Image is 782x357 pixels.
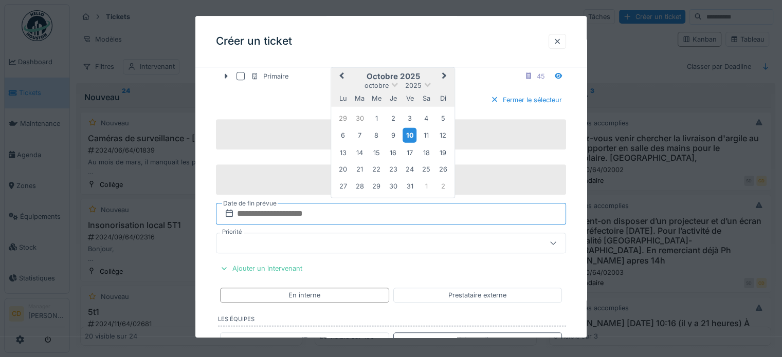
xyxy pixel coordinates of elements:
[420,162,433,176] div: Choose samedi 25 octobre 2025
[403,179,416,193] div: Choose vendredi 31 octobre 2025
[537,71,545,81] div: 45
[302,335,307,345] div: IT
[420,91,433,105] div: samedi
[369,91,383,105] div: mercredi
[420,146,433,160] div: Choose samedi 18 octobre 2025
[403,162,416,176] div: Choose vendredi 24 octobre 2025
[386,162,400,176] div: Choose jeudi 23 octobre 2025
[386,91,400,105] div: jeudi
[336,128,350,142] div: Choose lundi 6 octobre 2025
[436,179,450,193] div: Choose dimanche 2 novembre 2025
[386,179,400,193] div: Choose jeudi 30 octobre 2025
[420,179,433,193] div: Choose samedi 1 novembre 2025
[436,111,450,125] div: Choose dimanche 5 octobre 2025
[438,69,454,85] button: Next Month
[403,128,416,143] div: Choose vendredi 10 octobre 2025
[353,111,367,125] div: Choose mardi 30 septembre 2025
[353,179,367,193] div: Choose mardi 28 octobre 2025
[353,91,367,105] div: mardi
[405,82,422,89] span: 2025
[436,162,450,176] div: Choose dimanche 26 octobre 2025
[332,69,349,85] button: Previous Month
[353,146,367,160] div: Choose mardi 14 octobre 2025
[216,35,292,48] h3: Créer un ticket
[251,71,288,81] div: Primaire
[369,162,383,176] div: Choose mercredi 22 octobre 2025
[331,72,454,81] h2: octobre 2025
[353,162,367,176] div: Choose mardi 21 octobre 2025
[403,91,416,105] div: vendredi
[386,128,400,142] div: Choose jeudi 9 octobre 2025
[288,291,320,300] div: En interne
[420,111,433,125] div: Choose samedi 4 octobre 2025
[448,291,506,300] div: Prestataire externe
[353,128,367,142] div: Choose mardi 7 octobre 2025
[369,179,383,193] div: Choose mercredi 29 octobre 2025
[386,146,400,160] div: Choose jeudi 16 octobre 2025
[403,146,416,160] div: Choose vendredi 17 octobre 2025
[220,228,244,236] label: Priorité
[436,146,450,160] div: Choose dimanche 19 octobre 2025
[222,198,278,209] label: Date de fin prévue
[216,261,306,275] div: Ajouter un intervenant
[459,335,496,345] div: Intervention
[365,82,389,89] span: octobre
[336,111,350,125] div: Choose lundi 29 septembre 2025
[486,93,566,107] div: Fermer le sélecteur
[336,162,350,176] div: Choose lundi 20 octobre 2025
[386,111,400,125] div: Choose jeudi 2 octobre 2025
[436,128,450,142] div: Choose dimanche 12 octobre 2025
[369,111,383,125] div: Choose mercredi 1 octobre 2025
[336,146,350,160] div: Choose lundi 13 octobre 2025
[403,111,416,125] div: Choose vendredi 3 octobre 2025
[335,110,451,194] div: Month octobre, 2025
[369,128,383,142] div: Choose mercredi 8 octobre 2025
[369,146,383,160] div: Choose mercredi 15 octobre 2025
[336,91,350,105] div: lundi
[420,128,433,142] div: Choose samedi 11 octobre 2025
[336,179,350,193] div: Choose lundi 27 octobre 2025
[218,315,566,327] label: Les équipes
[436,91,450,105] div: dimanche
